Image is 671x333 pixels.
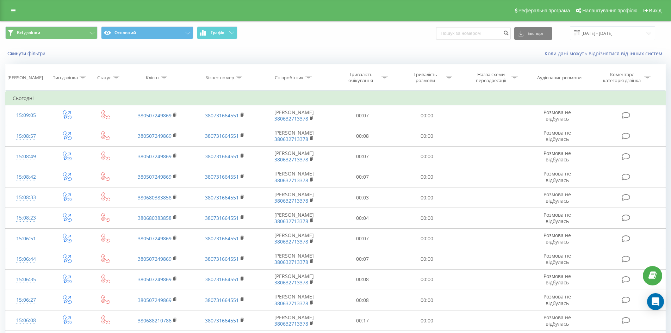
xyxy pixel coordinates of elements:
[205,132,239,139] a: 380731664551
[543,232,571,245] span: Розмова не відбулась
[406,72,444,84] div: Тривалість розмови
[138,255,172,262] a: 380507249869
[330,228,395,249] td: 00:07
[649,8,661,13] span: Вихід
[518,8,570,13] span: Реферальна програма
[138,153,172,160] a: 380507249869
[138,194,172,201] a: 380680383858
[543,129,571,142] span: Розмова не відбулась
[537,75,582,81] div: Аудіозапис розмови
[258,208,330,228] td: [PERSON_NAME]
[274,218,308,224] a: 380632713378
[146,75,159,81] div: Клієнт
[205,317,239,324] a: 380731664551
[258,126,330,146] td: [PERSON_NAME]
[13,293,40,307] div: 15:06:27
[395,146,459,167] td: 00:00
[342,72,380,84] div: Тривалість очікування
[514,27,552,40] button: Експорт
[395,290,459,310] td: 00:00
[274,300,308,307] a: 380632713378
[395,105,459,126] td: 00:00
[275,75,304,81] div: Співробітник
[138,132,172,139] a: 380507249869
[543,314,571,327] span: Розмова не відбулась
[197,26,237,39] button: Графік
[395,310,459,331] td: 00:00
[582,8,637,13] span: Налаштування профілю
[274,320,308,327] a: 380632713378
[330,290,395,310] td: 00:08
[13,252,40,266] div: 15:06:44
[5,50,49,57] button: Скинути фільтри
[543,191,571,204] span: Розмова не відбулась
[274,156,308,163] a: 380632713378
[5,26,98,39] button: Всі дзвінки
[205,215,239,221] a: 380731664551
[13,129,40,143] div: 15:08:57
[330,105,395,126] td: 00:07
[330,249,395,269] td: 00:07
[205,235,239,242] a: 380731664551
[258,249,330,269] td: [PERSON_NAME]
[205,112,239,119] a: 380731664551
[647,293,664,310] div: Open Intercom Messenger
[258,167,330,187] td: [PERSON_NAME]
[205,297,239,303] a: 380731664551
[101,26,193,39] button: Основний
[395,167,459,187] td: 00:00
[274,279,308,286] a: 380632713378
[436,27,511,40] input: Пошук за номером
[395,269,459,290] td: 00:00
[395,208,459,228] td: 00:00
[53,75,78,81] div: Тип дзвінка
[543,150,571,163] span: Розмова не відбулась
[274,136,308,142] a: 380632713378
[138,112,172,119] a: 380507249869
[6,91,666,105] td: Сьогодні
[258,105,330,126] td: [PERSON_NAME]
[205,194,239,201] a: 380731664551
[13,109,40,122] div: 15:09:05
[274,259,308,265] a: 380632713378
[274,197,308,204] a: 380632713378
[138,215,172,221] a: 380680383858
[274,177,308,184] a: 380632713378
[395,228,459,249] td: 00:00
[97,75,111,81] div: Статус
[258,228,330,249] td: [PERSON_NAME]
[13,314,40,327] div: 15:06:08
[395,249,459,269] td: 00:00
[330,269,395,290] td: 00:08
[330,208,395,228] td: 00:04
[274,238,308,245] a: 380632713378
[13,211,40,225] div: 15:08:23
[13,191,40,204] div: 15:08:33
[138,317,172,324] a: 380688210786
[211,30,224,35] span: Графік
[13,232,40,246] div: 15:06:51
[205,153,239,160] a: 380731664551
[543,273,571,286] span: Розмова не відбулась
[258,269,330,290] td: [PERSON_NAME]
[543,170,571,183] span: Розмова не відбулась
[543,109,571,122] span: Розмова не відбулась
[138,297,172,303] a: 380507249869
[545,50,666,57] a: Коли дані можуть відрізнятися вiд інших систем
[274,115,308,122] a: 380632713378
[13,273,40,286] div: 15:06:35
[601,72,642,84] div: Коментар/категорія дзвінка
[17,30,40,36] span: Всі дзвінки
[138,173,172,180] a: 380507249869
[395,126,459,146] td: 00:00
[330,167,395,187] td: 00:07
[330,187,395,208] td: 00:03
[13,170,40,184] div: 15:08:42
[330,146,395,167] td: 00:07
[205,255,239,262] a: 380731664551
[13,150,40,164] div: 15:08:49
[258,310,330,331] td: [PERSON_NAME]
[330,126,395,146] td: 00:08
[7,75,43,81] div: [PERSON_NAME]
[205,173,239,180] a: 380731664551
